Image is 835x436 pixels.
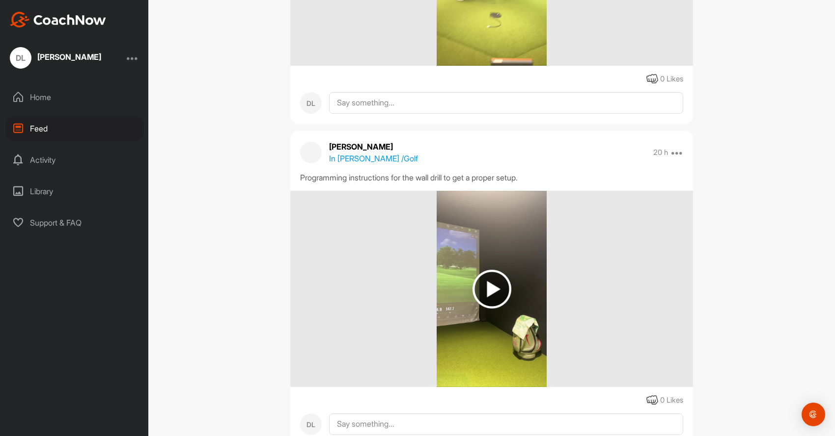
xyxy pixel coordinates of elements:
[5,116,144,141] div: Feed
[660,395,683,406] div: 0 Likes
[5,179,144,204] div: Library
[802,403,825,426] div: Open Intercom Messenger
[329,153,418,164] p: In [PERSON_NAME] / Golf
[329,141,418,153] p: [PERSON_NAME]
[5,85,144,109] div: Home
[300,92,322,114] div: DL
[437,191,546,387] img: media
[660,74,683,85] div: 0 Likes
[5,210,144,235] div: Support & FAQ
[5,148,144,172] div: Activity
[300,172,683,183] div: Programming instructions for the wall drill to get a proper setup.
[10,12,106,27] img: CoachNow
[653,148,668,157] p: 20 h
[10,47,31,69] div: DL
[300,413,322,435] div: DL
[37,53,101,61] div: [PERSON_NAME]
[473,270,511,308] img: play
